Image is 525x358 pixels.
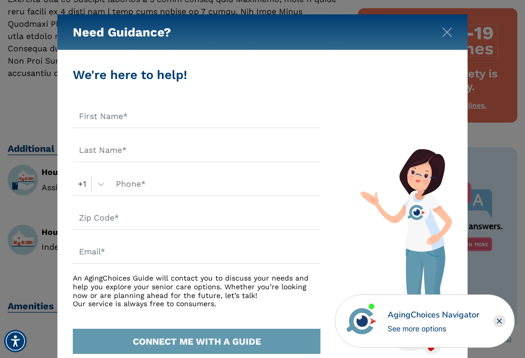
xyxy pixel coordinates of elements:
div: Accessibility Menu [4,330,27,352]
div: See more options [388,323,479,334]
div: AgingChoices Navigator [388,309,479,321]
div: An AgingChoices Guide will contact you to discuss your needs and help you explore your senior car... [73,274,320,308]
div: Close [493,315,506,327]
input: First Name* [73,105,320,128]
button: Close [442,25,452,35]
div: We're here to help! [73,66,320,84]
button: CONNECT ME WITH A GUIDE [73,329,320,354]
input: Email* [73,240,320,264]
img: avatar [344,304,379,339]
input: Last Name* [73,138,320,162]
img: modal-close.svg [442,27,452,37]
img: match-guide-form.svg [360,149,452,354]
input: Phone* [110,172,320,196]
h5: Need Guidance? [73,14,171,50]
input: Zip Code* [73,206,320,230]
